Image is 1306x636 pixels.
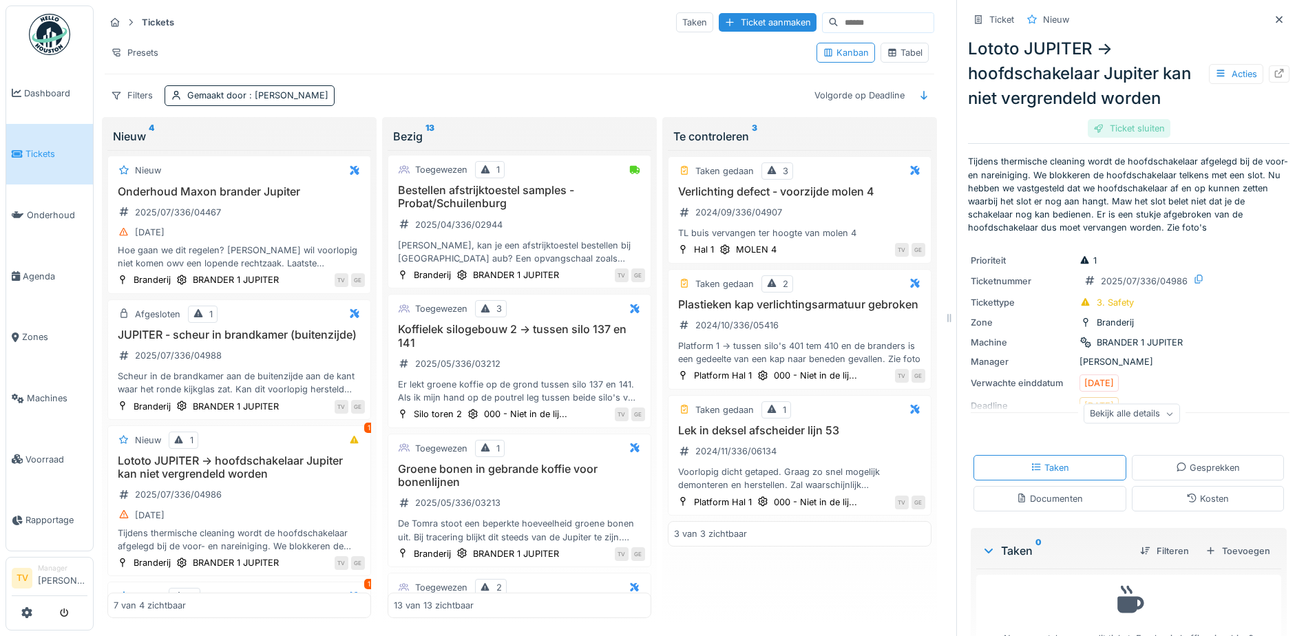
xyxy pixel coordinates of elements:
div: 2 [190,590,196,603]
div: 1 [190,434,193,447]
div: 1 [1079,254,1097,267]
span: Tickets [25,147,87,160]
div: Acties [1209,64,1263,84]
li: TV [12,568,32,589]
div: GE [912,496,925,509]
div: GE [351,273,365,287]
div: 1 [364,423,374,433]
div: MOLEN 4 [736,243,777,256]
div: [PERSON_NAME] [971,355,1287,368]
div: Toegewezen [415,163,467,176]
strong: Tickets [136,16,180,29]
img: Badge_color-CXgf-gQk.svg [29,14,70,55]
a: Tickets [6,124,93,185]
div: Hoe gaan we dit regelen? [PERSON_NAME] wil voorlopig niet komen owv een lopende rechtzaak. Laatst... [114,244,365,270]
div: Taken [1031,461,1069,474]
div: [DATE] [135,509,165,522]
div: BRANDER 1 JUPITER [193,400,279,413]
h3: Onderhoud Maxon brander Jupiter [114,185,365,198]
div: 2025/05/336/03213 [415,496,501,509]
div: GE [351,400,365,414]
div: Tijdens thermische cleaning wordt de hoofdschakelaar afgelegd bij de voor- en nareiniging. We blo... [114,527,365,553]
div: [DATE] [135,226,165,239]
div: Filters [105,85,159,105]
div: Filteren [1135,542,1194,560]
div: Branderij [134,556,171,569]
div: TV [895,243,909,257]
div: BRANDER 1 JUPITER [193,556,279,569]
div: Nieuw [135,164,161,177]
div: 1 [364,579,374,589]
div: Taken [982,542,1129,559]
h3: Lototo JUPITER -> hoofdschakelaar Jupiter kan niet vergrendeld worden [114,454,365,480]
div: 2 [496,581,502,594]
div: Nieuw [1043,13,1069,26]
span: Rapportage [25,513,87,527]
div: 000 - Niet in de lij... [484,407,567,421]
div: 7 van 4 zichtbaar [114,598,186,611]
div: Branderij [134,273,171,286]
div: GE [912,243,925,257]
div: 1 [496,163,500,176]
div: De Tomra stoot een beperkte hoeveelheid groene bonen uit. Bij tracering blijkt dit steeds van de ... [394,517,645,543]
sup: 0 [1035,542,1042,559]
div: Platform Hal 1 [694,496,752,509]
div: GE [912,369,925,383]
div: Taken [676,12,713,32]
div: TV [335,556,348,570]
div: Taken gedaan [695,277,754,290]
span: Voorraad [25,453,87,466]
a: Rapportage [6,490,93,551]
div: 3 [783,165,788,178]
div: 2025/07/336/04986 [135,488,222,501]
div: TL buis vervangen ter hoogte van molen 4 [674,226,925,240]
div: Manager [38,563,87,573]
div: Ticket aanmaken [719,13,817,32]
div: [DATE] [1084,377,1114,390]
sup: 4 [149,128,154,145]
div: Voorlopig dicht getaped. Graag zo snel mogelijk demonteren en herstellen. Zal waarschijnlijk prod... [674,465,925,491]
div: [PERSON_NAME], kan je een afstrijktoestel bestellen bij [GEOGRAPHIC_DATA] aub? Een opvangschaal z... [394,239,645,265]
div: Machine [971,336,1074,349]
div: TV [615,407,629,421]
div: Taken gedaan [695,165,754,178]
div: Tabel [887,46,923,59]
div: Nieuw [135,590,161,603]
div: Branderij [414,268,451,282]
div: BRANDER 1 JUPITER [473,547,559,560]
div: Branderij [134,400,171,413]
div: Afgesloten [135,308,180,321]
div: Bekijk alle details [1084,404,1180,424]
div: Ticketnummer [971,275,1074,288]
div: 1 [783,403,786,416]
div: 2024/11/336/06134 [695,445,777,458]
div: BRANDER 1 JUPITER [473,268,559,282]
div: 000 - Niet in de lij... [774,496,857,509]
div: Ticket [989,13,1014,26]
h3: Koffielek silogebouw 2 -> tussen silo 137 en 141 [394,323,645,349]
div: TV [335,273,348,287]
div: TV [335,400,348,414]
a: TV Manager[PERSON_NAME] [12,563,87,596]
div: TV [615,268,629,282]
span: Agenda [23,270,87,283]
h3: JUPITER - scheur in brandkamer (buitenzijde) [114,328,365,341]
div: Bezig [393,128,646,145]
a: Voorraad [6,429,93,490]
div: Toevoegen [1200,542,1276,560]
span: Machines [27,392,87,405]
div: Manager [971,355,1074,368]
div: Er lekt groene koffie op de grond tussen silo 137 en 141. Als ik mijn hand op de poutrel leg tuss... [394,378,645,404]
div: Kanban [823,46,869,59]
div: Taken gedaan [695,403,754,416]
div: Documenten [1016,492,1083,505]
div: Toegewezen [415,302,467,315]
li: [PERSON_NAME] [38,563,87,593]
span: Dashboard [24,87,87,100]
div: Nieuw [135,434,161,447]
div: Verwachte einddatum [971,377,1074,390]
div: 2025/07/336/04986 [1101,275,1188,288]
div: Te controleren [673,128,926,145]
h3: Groene bonen in gebrande koffie voor bonenlijnen [394,463,645,489]
div: 1 [209,308,213,321]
